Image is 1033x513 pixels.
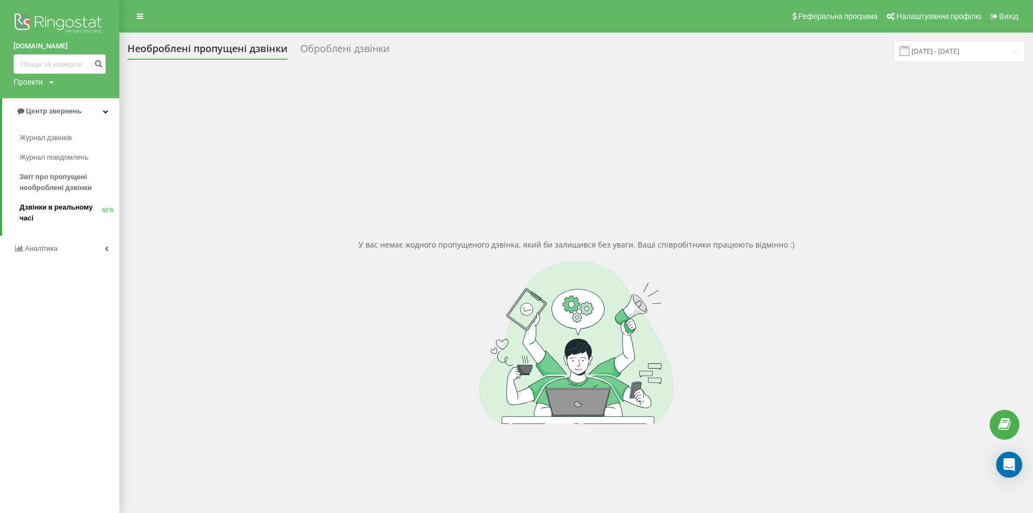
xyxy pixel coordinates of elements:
[798,12,878,21] span: Реферальна програма
[999,12,1018,21] span: Вихід
[300,43,389,60] div: Оброблені дзвінки
[20,202,102,224] span: Дзвінки в реальному часі
[25,244,57,252] span: Аналiтика
[14,41,106,52] a: [DOMAIN_NAME]
[14,54,106,74] input: Пошук за номером
[20,198,119,228] a: Дзвінки в реальному часіNEW
[20,128,119,148] a: Журнал дзвінків
[14,11,106,38] img: Ringostat logo
[20,132,72,143] span: Журнал дзвінків
[20,148,119,167] a: Журнал повідомлень
[127,43,287,60] div: Необроблені пропущені дзвінки
[14,77,43,87] div: Проекти
[20,167,119,198] a: Звіт про пропущені необроблені дзвінки
[26,107,81,115] span: Центр звернень
[996,452,1022,478] div: Open Intercom Messenger
[20,172,114,193] span: Звіт про пропущені необроблені дзвінки
[20,152,88,163] span: Журнал повідомлень
[2,98,119,124] a: Центр звернень
[896,12,981,21] span: Налаштування профілю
